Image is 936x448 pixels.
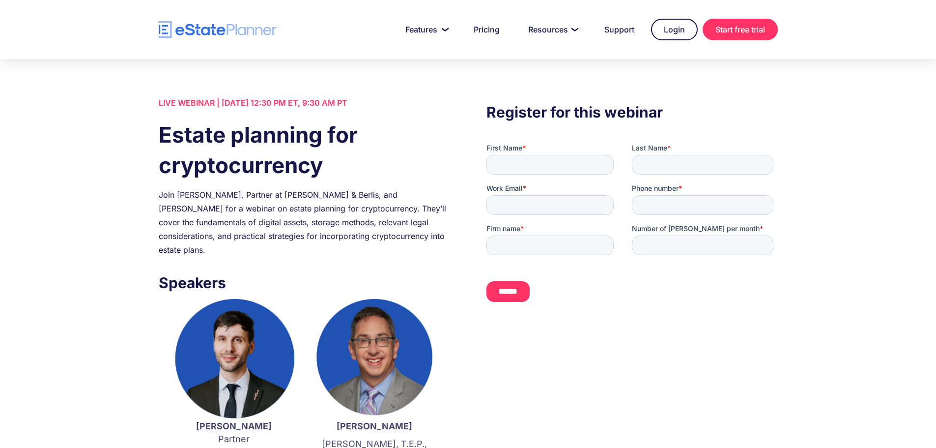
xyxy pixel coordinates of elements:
[159,188,450,257] div: Join [PERSON_NAME], Partner at [PERSON_NAME] & Berlis, and [PERSON_NAME] for a webinar on estate ...
[516,20,588,39] a: Resources
[394,20,457,39] a: Features
[337,421,412,431] strong: [PERSON_NAME]
[159,21,277,38] a: home
[173,420,294,446] p: Partner
[159,271,450,294] h3: Speakers
[593,20,646,39] a: Support
[196,421,272,431] strong: [PERSON_NAME]
[462,20,511,39] a: Pricing
[486,143,777,310] iframe: Form 0
[703,19,778,40] a: Start free trial
[486,101,777,123] h3: Register for this webinar
[159,119,450,180] h1: Estate planning for cryptocurrency
[651,19,698,40] a: Login
[159,96,450,110] div: LIVE WEBINAR | [DATE] 12:30 PM ET, 9:30 AM PT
